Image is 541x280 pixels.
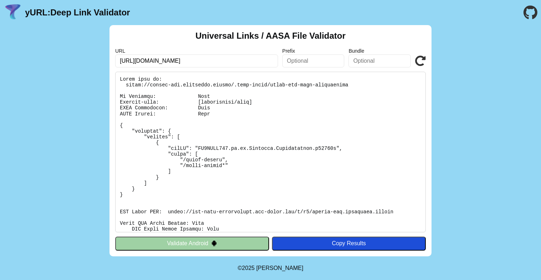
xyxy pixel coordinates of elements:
span: 2025 [242,265,255,271]
button: Copy Results [272,237,426,250]
input: Optional [349,54,411,67]
footer: © [238,256,303,280]
label: URL [115,48,278,54]
input: Optional [282,54,345,67]
div: Copy Results [276,240,422,247]
a: yURL:Deep Link Validator [25,8,130,18]
h2: Universal Links / AASA File Validator [195,31,346,41]
a: Michael Ibragimchayev's Personal Site [256,265,303,271]
button: Validate Android [115,237,269,250]
label: Prefix [282,48,345,54]
pre: Lorem ipsu do: sitam://consec-adi.elitseddo.eiusmo/.temp-incid/utlab-etd-magn-aliquaenima Mi Veni... [115,72,426,232]
label: Bundle [349,48,411,54]
input: Required [115,54,278,67]
img: droidIcon.svg [211,240,217,246]
img: yURL Logo [4,3,22,22]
